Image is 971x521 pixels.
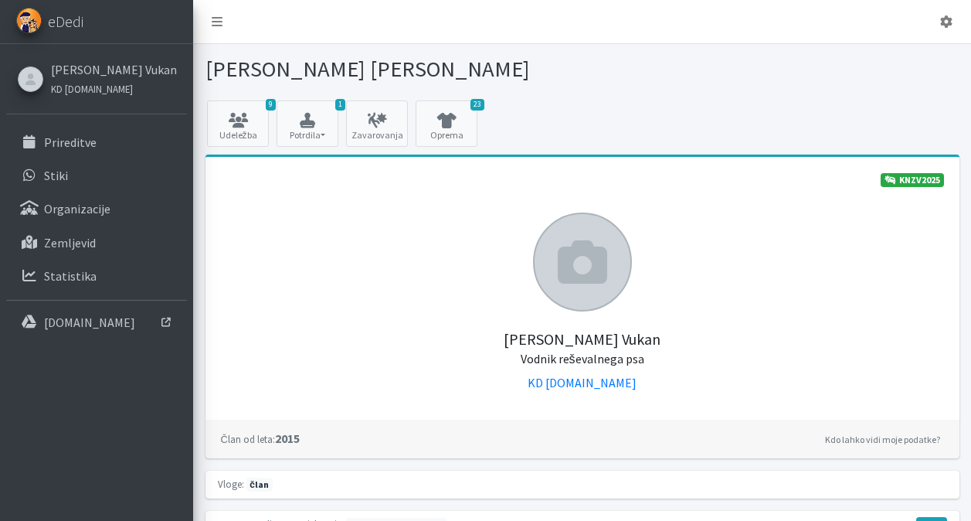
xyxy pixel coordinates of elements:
h5: [PERSON_NAME] Vukan [221,312,944,367]
span: 9 [266,99,276,111]
img: eDedi [16,8,42,33]
a: Kdo lahko vidi moje podatke? [821,431,944,449]
small: KD [DOMAIN_NAME] [51,83,133,95]
a: Zavarovanja [346,100,408,147]
a: KD [DOMAIN_NAME] [528,375,637,390]
span: član [246,478,273,492]
small: Vloge: [218,478,244,490]
a: KNZV2025 [881,173,944,187]
a: Stiki [6,160,187,191]
p: Zemljevid [44,235,96,250]
a: Zemljevid [6,227,187,258]
p: Prireditve [44,135,97,150]
small: Član od leta: [221,433,275,445]
small: Vodnik reševalnega psa [521,351,644,366]
strong: 2015 [221,431,300,446]
a: KD [DOMAIN_NAME] [51,79,177,97]
p: [DOMAIN_NAME] [44,315,135,330]
span: 23 [470,99,484,111]
a: [PERSON_NAME] Vukan [51,60,177,79]
h1: [PERSON_NAME] [PERSON_NAME] [205,56,577,83]
button: 1 Potrdila [277,100,338,147]
a: [DOMAIN_NAME] [6,307,187,338]
a: Organizacije [6,193,187,224]
p: Statistika [44,268,97,284]
a: Statistika [6,260,187,291]
a: 23 Oprema [416,100,477,147]
a: Prireditve [6,127,187,158]
p: Organizacije [44,201,110,216]
a: 9 Udeležba [207,100,269,147]
span: 1 [335,99,345,111]
p: Stiki [44,168,68,183]
span: eDedi [48,10,83,33]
